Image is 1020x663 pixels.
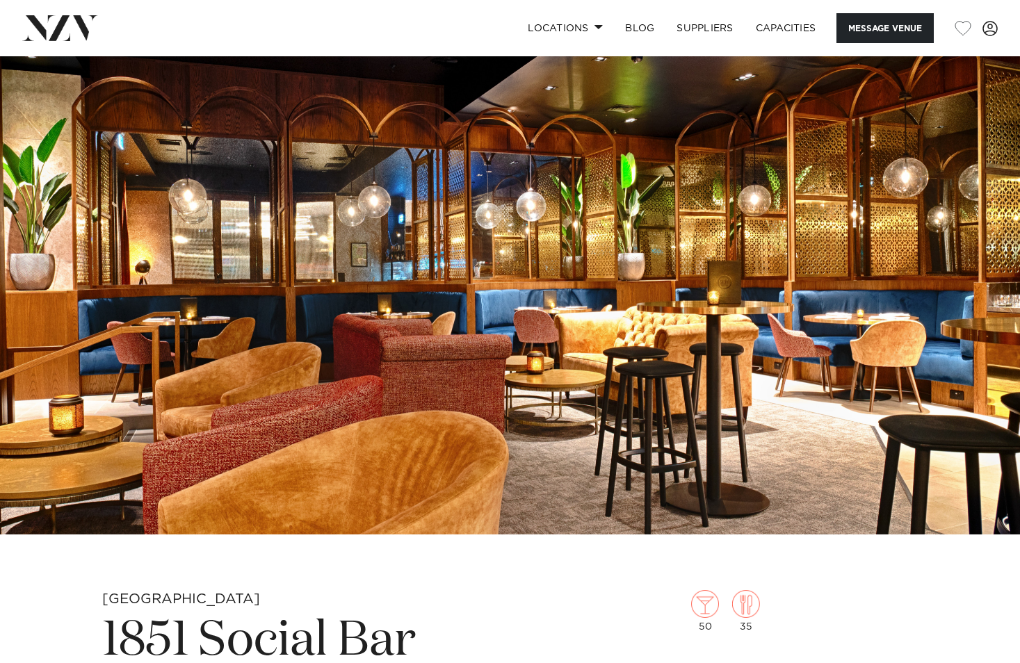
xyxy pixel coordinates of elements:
button: Message Venue [836,13,934,43]
img: dining.png [732,590,760,618]
img: nzv-logo.png [22,15,98,40]
div: 35 [732,590,760,632]
div: 50 [691,590,719,632]
a: BLOG [614,13,665,43]
a: SUPPLIERS [665,13,744,43]
a: Locations [517,13,614,43]
img: cocktail.png [691,590,719,618]
a: Capacities [745,13,827,43]
small: [GEOGRAPHIC_DATA] [102,592,260,606]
